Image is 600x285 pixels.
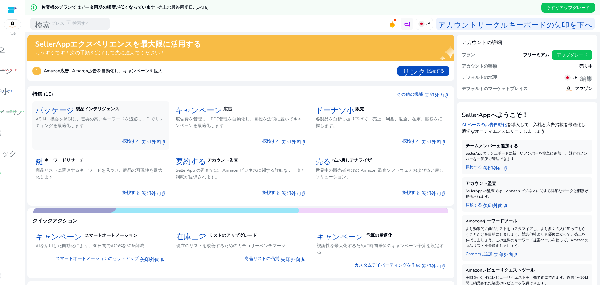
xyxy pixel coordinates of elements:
[262,190,280,196] font: 探検する
[466,143,518,149] font: チームメンバーを追加する
[72,20,90,26] font: 検索する
[462,39,502,46] font: アカウントの詳細
[421,189,446,196] font: 矢印外向き
[462,111,528,119] font: SellerAppへようこそ！
[355,106,364,112] font: 販売
[176,167,305,180] font: SellerApp の監査では、Amazon ビジネスに関する詳細なデータと洞察が提供されます。
[209,232,257,238] font: リストのアップグレード
[176,156,206,165] font: 要約する
[207,157,238,163] font: アカウント監査
[541,3,595,13] button: 今すぐアップグレード
[564,74,571,81] img: jp.svg
[483,164,508,170] font: 矢印外向き
[421,138,446,144] font: 矢印外向き
[402,67,426,75] font: リンク
[36,68,38,74] font: 1
[122,190,140,196] font: 探検する
[427,68,444,74] font: 接続する
[466,267,535,273] font: Amazonレビューリクエストツール
[466,251,492,257] font: Chromeに追加
[508,19,592,28] font: キーボードの矢印を下へ
[317,243,444,255] font: 視認性を最大化するために時間単位のキャンペーン予算を設定する
[30,4,37,11] mat-icon: error_outline
[354,262,420,268] font: カスタムデイパーティングを作成
[281,256,306,262] font: 矢印外向き
[158,4,209,10] font: 売上の最終同期日: [DATE]
[483,202,508,208] font: 矢印外向き
[141,189,166,196] font: 矢印外向き
[32,217,77,224] font: クイックアクション
[36,167,162,180] font: 商品リストに関連するキーワードを見つけ、商品の可視性を最大化します
[72,68,162,74] font: Amazon広告を自動化し、キャンペーンを拡大
[575,86,592,92] font: アマゾン
[557,52,587,58] font: アップグレード
[462,74,497,80] font: デフォルトの地理
[466,162,513,170] a: 探検する矢印外向き
[466,199,513,208] a: 探検する矢印外向き
[466,165,482,170] font: 探検する
[462,86,527,92] font: デフォルトのマーケットプレイス
[36,116,164,129] font: ASIN、機会を監視し、需要の高いキーワードを追跡し、PIでリスティングを最適化します
[36,105,74,114] font: パッケージ
[402,190,420,196] font: 探検する
[579,63,592,69] font: 売り手
[565,85,572,93] img: amazon.svg
[426,21,430,27] font: JP
[523,52,549,58] font: フリーミアム
[316,116,442,129] font: 各製品を分析し掘り下げて、売上、利益、返金、在庫、顧客を把握します。
[462,122,507,128] font: AI ベースの広告自動化
[316,105,354,114] font: ドーナツ小
[493,251,518,257] font: 矢印外向き
[9,32,16,36] font: 市場
[76,106,119,112] font: 製品インテリジェンス
[44,157,84,163] font: キーワードリサーチ
[397,91,449,98] a: その他の機能矢印外向き
[438,19,508,28] font: アカウントサークル
[32,91,53,98] font: 特集 (15)
[552,50,592,60] button: アップグレード
[466,226,588,248] font: より効果的に商品リストをカスタマイズし、より多くの人に知ってもらうことだけを目的にしましょう。競合他社よりも優位に立って、売上を伸ばしましょう。この無料のキーワード提案ツールを使って、Amazo...
[466,181,496,186] font: アカウント監査
[36,156,43,165] font: 鍵
[316,156,331,165] font: 売る
[573,74,577,80] font: JP
[317,231,363,240] font: キャンペーン
[466,218,517,224] font: Amazonキーワードツール
[51,20,64,26] font: プレス
[176,105,222,114] font: キャンペーン
[397,91,423,97] font: その他の機能
[507,122,533,128] font: を導入して、
[35,49,165,56] font: もうすぐです！次の手順を完了して先に進んでください！
[176,231,206,240] font: 在庫_2
[56,256,139,262] font: スマートオートメーションのセットアップ
[418,21,425,27] img: jp.svg
[462,52,475,58] font: プラン
[332,157,376,163] font: 払い戻しアナライザー
[36,231,82,240] font: キャンペーン
[466,202,482,208] font: 探検する
[397,66,449,76] button: リンク接続する
[44,68,72,74] font: Amazon広告 -
[141,138,166,144] font: 矢印外向き
[41,4,158,10] font: お客様のプランではデータ同期の頻度が低くなっています -
[466,151,587,161] font: SellerAppダッシュボードに新しいメンバーを簡単に追加し、既存のメンバーを一箇所で管理できます
[316,167,443,180] font: 世界中の販売者向けの Amazon 監査ソフトウェアおよび払い戻しソリューション。
[366,232,392,238] font: 予算の最適化
[140,256,165,262] font: 矢印外向き
[402,138,420,144] font: 探検する
[466,188,588,199] font: SellerApp の監査では、Amazon ビジネスに関する詳細なデータと洞察が提供されます。
[546,5,590,11] font: 今すぐアップグレード
[424,91,449,97] font: 矢印外向き
[85,232,137,238] font: スマートオートメーション
[36,243,144,249] font: AIを活用した自動化により、30日間でACoSを30%削減
[35,19,50,28] font: 検索
[262,138,280,144] font: 探検する
[223,106,232,112] font: 広告
[281,189,306,196] font: 矢印外向き
[68,21,69,27] font: /
[244,256,279,262] font: 商品リストの品質
[462,63,497,69] font: アカウントの種類
[421,262,446,268] font: 矢印外向き
[4,20,21,29] img: amazon.svg
[122,138,140,144] font: 探検する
